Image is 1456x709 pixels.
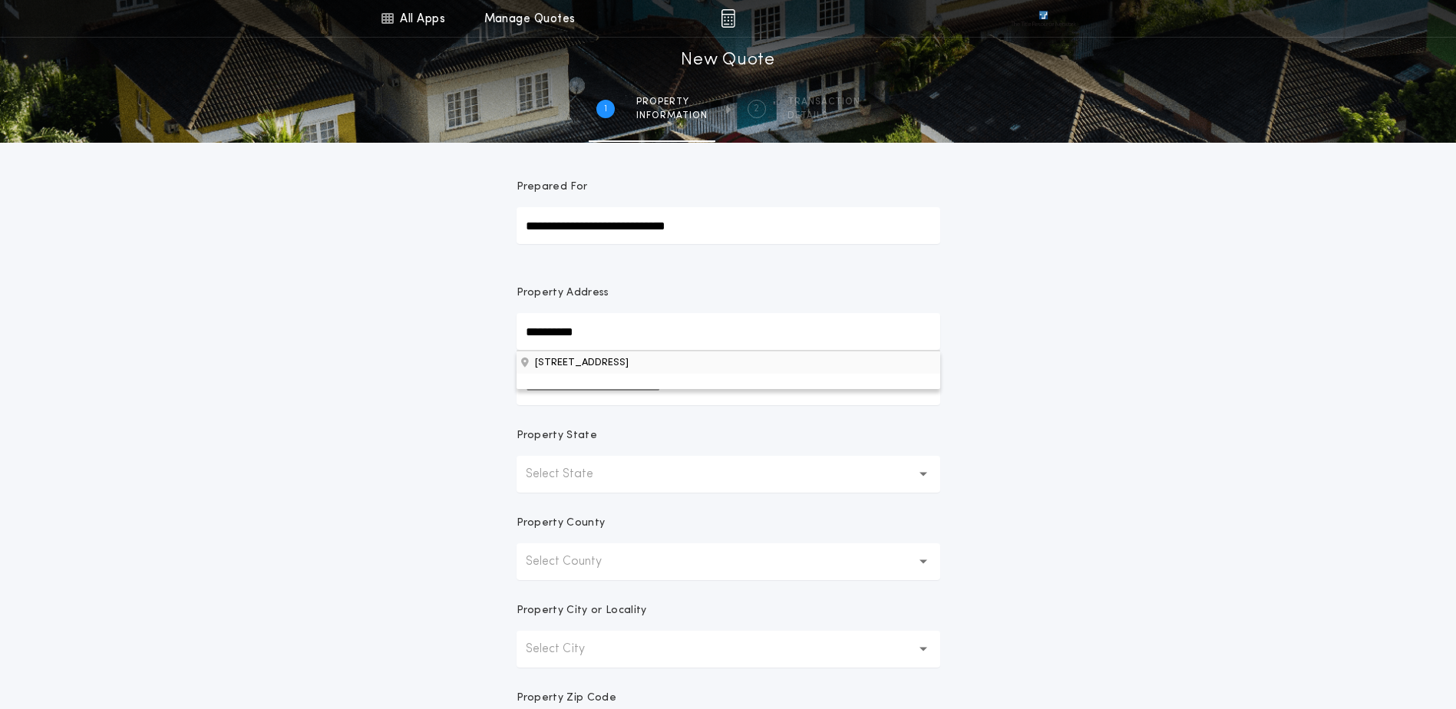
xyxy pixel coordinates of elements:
p: Property Zip Code [517,691,616,706]
p: Property City or Locality [517,603,647,618]
img: vs-icon [1011,11,1075,26]
button: Select City [517,631,940,668]
button: Property Address [517,351,940,374]
h2: 2 [754,103,759,115]
span: information [636,110,708,122]
button: Select County [517,543,940,580]
span: Property [636,96,708,108]
p: Select State [526,465,618,483]
p: Property County [517,516,606,531]
button: Select State [517,456,940,493]
p: Property Address [517,285,940,301]
span: Transaction [787,96,860,108]
p: Select County [526,552,626,571]
p: Select City [526,640,609,658]
input: Prepared For [517,207,940,244]
p: Property State [517,428,597,444]
img: img [721,9,735,28]
span: details [787,110,860,122]
h2: 1 [604,103,607,115]
p: Prepared For [517,180,588,195]
h1: New Quote [681,48,774,73]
